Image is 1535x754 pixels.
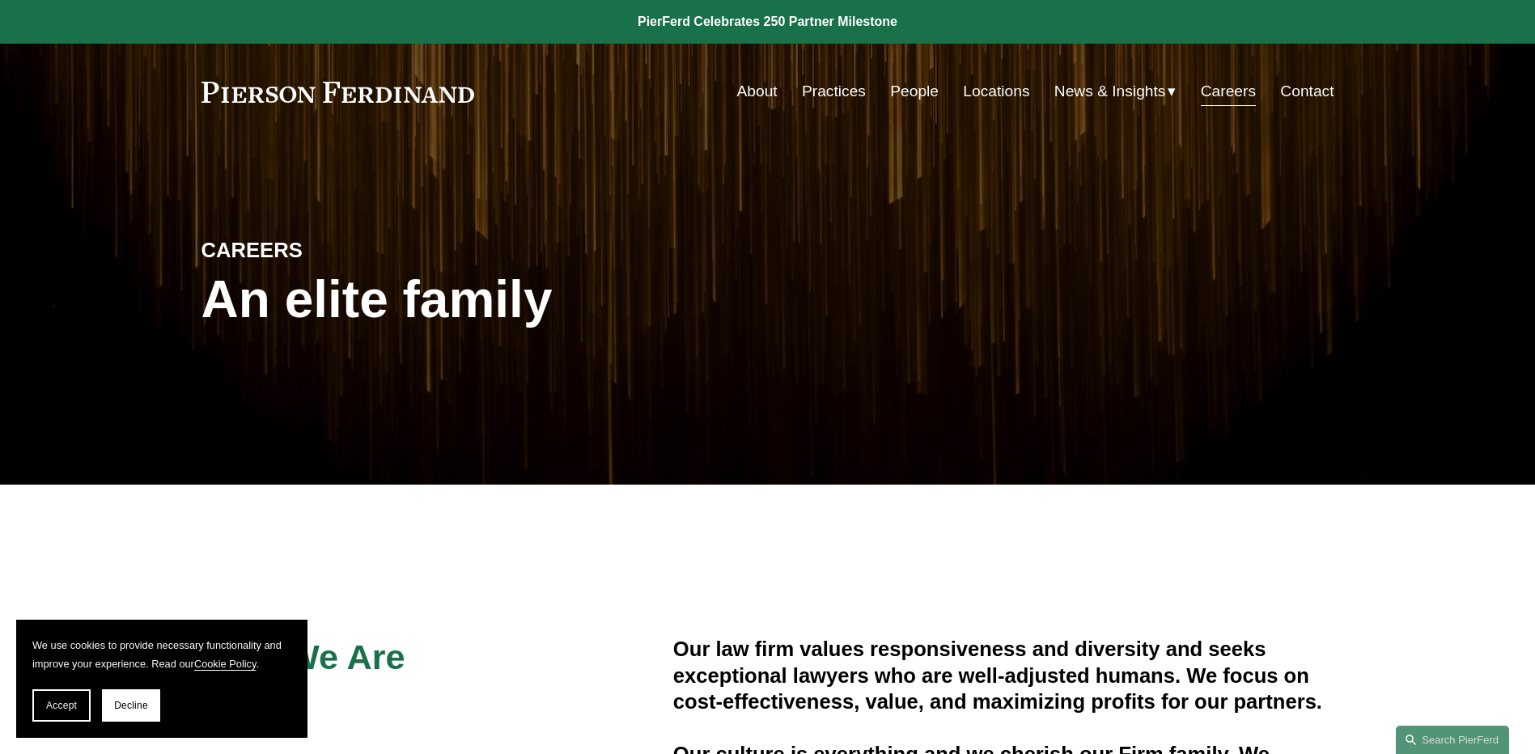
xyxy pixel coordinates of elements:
[1201,76,1256,107] a: Careers
[201,270,768,329] h1: An elite family
[194,658,257,670] a: Cookie Policy
[802,76,866,107] a: Practices
[102,689,160,722] button: Decline
[1054,76,1177,107] a: folder dropdown
[963,76,1029,107] a: Locations
[1280,76,1334,107] a: Contact
[46,700,77,711] span: Accept
[16,620,307,738] section: Cookie banner
[32,689,91,722] button: Accept
[32,636,291,673] p: We use cookies to provide necessary functionality and improve your experience. Read our .
[114,700,148,711] span: Decline
[737,76,778,107] a: About
[1054,78,1166,106] span: News & Insights
[201,237,485,263] h4: CAREERS
[890,76,939,107] a: People
[1396,726,1509,754] a: Search this site
[673,636,1334,714] h4: Our law firm values responsiveness and diversity and seeks exceptional lawyers who are well-adjus...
